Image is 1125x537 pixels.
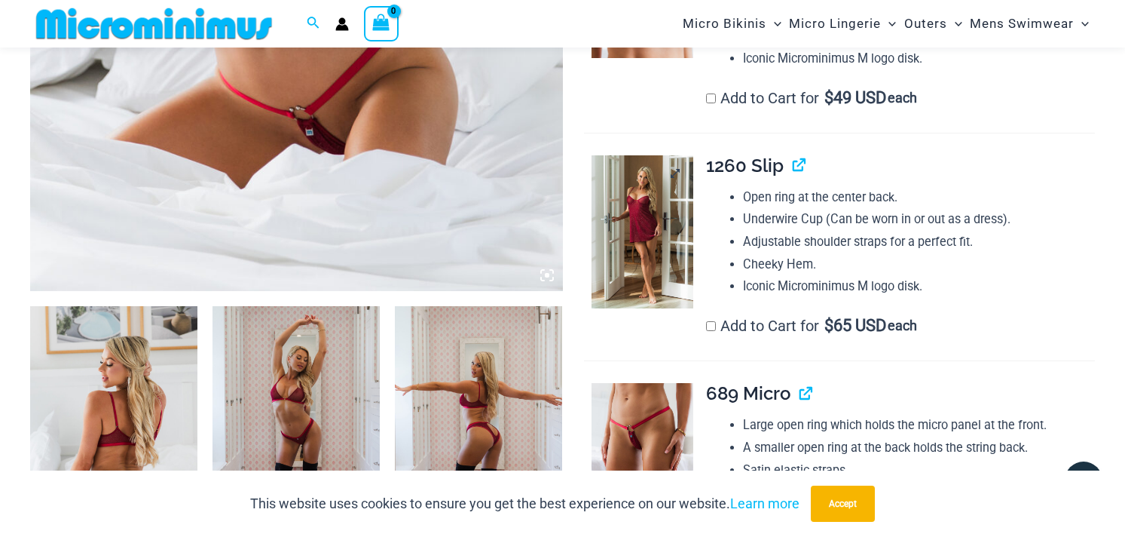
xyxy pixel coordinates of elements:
a: Mens SwimwearMenu ToggleMenu Toggle [966,5,1093,43]
input: Add to Cart for$65 USD each [706,321,716,331]
a: Micro BikinisMenu ToggleMenu Toggle [679,5,785,43]
a: Learn more [730,496,799,511]
p: This website uses cookies to ensure you get the best experience on our website. [250,493,799,515]
span: Menu Toggle [1074,5,1089,43]
span: 49 USD [824,91,886,106]
span: Outers [904,5,947,43]
li: Iconic Microminimus M logo disk. [743,275,1095,298]
span: 689 Micro [706,382,790,404]
a: View Shopping Cart, empty [364,6,399,41]
nav: Site Navigation [677,2,1095,45]
li: Open ring at the center back. [743,186,1095,209]
a: Search icon link [307,14,320,33]
span: Micro Bikinis [683,5,766,43]
span: 1260 Slip [706,155,784,176]
li: Iconic Microminimus M logo disk. [743,48,1095,70]
button: Accept [811,486,875,522]
img: Guilty Pleasures Red 689 Micro [592,383,694,536]
li: Adjustable shoulder straps for a perfect fit. [743,231,1095,253]
label: Add to Cart for [706,317,917,335]
span: each [888,91,917,106]
span: $ [824,316,833,335]
li: A smaller open ring at the back holds the string back. [743,437,1095,459]
li: Large open ring which holds the micro panel at the front. [743,414,1095,437]
li: Underwire Cup (Can be worn in or out as a dress). [743,208,1095,231]
a: Account icon link [335,17,349,31]
li: Satin elastic straps. [743,459,1095,482]
img: Guilty Pleasures Red 1260 Slip [592,155,694,308]
a: Micro LingerieMenu ToggleMenu Toggle [785,5,900,43]
span: Micro Lingerie [789,5,881,43]
span: 65 USD [824,318,886,333]
span: Mens Swimwear [970,5,1074,43]
span: Menu Toggle [947,5,962,43]
span: $ [824,88,833,107]
label: Add to Cart for [706,89,917,107]
img: MM SHOP LOGO FLAT [30,7,278,41]
input: Add to Cart for$49 USD each [706,94,716,103]
li: Cheeky Hem. [743,253,1095,276]
span: Menu Toggle [766,5,781,43]
span: each [888,318,917,333]
span: Menu Toggle [881,5,896,43]
a: OutersMenu ToggleMenu Toggle [900,5,966,43]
